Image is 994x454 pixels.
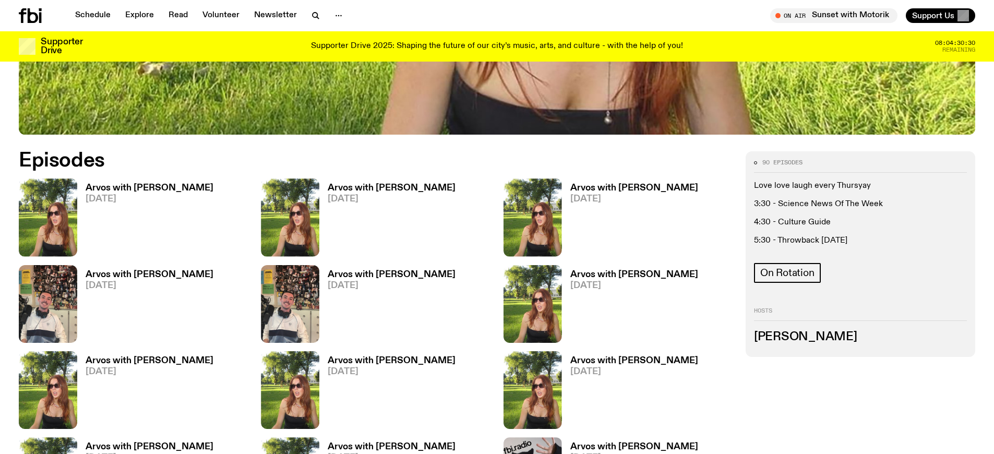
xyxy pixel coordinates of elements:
h3: Arvos with [PERSON_NAME] [86,184,213,193]
span: 90 episodes [762,160,803,165]
img: Lizzie Bowles is sitting in a bright green field of grass, with dark sunglasses and a black top. ... [261,351,319,429]
a: Arvos with [PERSON_NAME][DATE] [319,184,456,256]
a: On Rotation [754,263,821,283]
h3: Supporter Drive [41,38,82,55]
span: [DATE] [328,195,456,204]
p: 4:30 - Culture Guide [754,218,967,228]
span: [DATE] [86,281,213,290]
span: [DATE] [570,367,698,376]
img: Lizzie Bowles is sitting in a bright green field of grass, with dark sunglasses and a black top. ... [504,351,562,429]
span: [DATE] [328,367,456,376]
img: Lizzie Bowles is sitting in a bright green field of grass, with dark sunglasses and a black top. ... [504,265,562,343]
p: Love love laugh every Thursyay [754,181,967,191]
a: Arvos with [PERSON_NAME][DATE] [562,270,698,343]
h3: Arvos with [PERSON_NAME] [570,443,698,451]
a: Arvos with [PERSON_NAME][DATE] [77,184,213,256]
a: Read [162,8,194,23]
a: Arvos with [PERSON_NAME][DATE] [319,356,456,429]
h3: Arvos with [PERSON_NAME] [328,270,456,279]
h3: Arvos with [PERSON_NAME] [570,270,698,279]
img: Lizzie Bowles is sitting in a bright green field of grass, with dark sunglasses and a black top. ... [504,178,562,256]
h3: Arvos with [PERSON_NAME] [86,356,213,365]
a: Schedule [69,8,117,23]
span: [DATE] [570,195,698,204]
h3: Arvos with [PERSON_NAME] [328,443,456,451]
h3: Arvos with [PERSON_NAME] [328,356,456,365]
h2: Episodes [19,151,652,170]
a: Arvos with [PERSON_NAME][DATE] [77,356,213,429]
span: Remaining [942,47,975,53]
span: Support Us [912,11,954,20]
span: On Rotation [760,267,815,279]
button: Support Us [906,8,975,23]
img: Lizzie Bowles is sitting in a bright green field of grass, with dark sunglasses and a black top. ... [261,178,319,256]
h3: [PERSON_NAME] [754,331,967,343]
button: On AirSunset with Motorik [770,8,897,23]
a: Arvos with [PERSON_NAME][DATE] [562,356,698,429]
a: Explore [119,8,160,23]
a: Arvos with [PERSON_NAME][DATE] [319,270,456,343]
p: 3:30 - Science News Of The Week [754,199,967,209]
span: [DATE] [570,281,698,290]
h3: Arvos with [PERSON_NAME] [86,270,213,279]
p: Supporter Drive 2025: Shaping the future of our city’s music, arts, and culture - with the help o... [311,42,683,51]
a: Newsletter [248,8,303,23]
span: [DATE] [328,281,456,290]
h3: Arvos with [PERSON_NAME] [328,184,456,193]
p: 5:30 - Throwback [DATE] [754,236,967,246]
h3: Arvos with [PERSON_NAME] [86,443,213,451]
a: Arvos with [PERSON_NAME][DATE] [77,270,213,343]
span: 08:04:30:30 [935,40,975,46]
img: Lizzie Bowles is sitting in a bright green field of grass, with dark sunglasses and a black top. ... [19,178,77,256]
img: Lizzie Bowles is sitting in a bright green field of grass, with dark sunglasses and a black top. ... [19,351,77,429]
h3: Arvos with [PERSON_NAME] [570,356,698,365]
a: Arvos with [PERSON_NAME][DATE] [562,184,698,256]
span: [DATE] [86,367,213,376]
span: [DATE] [86,195,213,204]
h3: Arvos with [PERSON_NAME] [570,184,698,193]
h2: Hosts [754,308,967,320]
a: Volunteer [196,8,246,23]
